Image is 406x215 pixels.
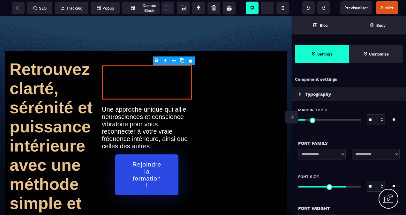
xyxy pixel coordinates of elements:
strong: Settings [317,52,333,56]
span: Open Style Manager [349,45,403,63]
div: Component settings [292,73,406,86]
span: Previsualiser [344,5,368,10]
img: loading [299,92,301,96]
span: Settings [295,45,349,63]
text: Une approche unique qui allie neurosciences et conscience vibratoire pour vous reconnecter à votr... [102,88,192,136]
span: SEO [33,6,47,11]
span: Open Layer Manager [349,16,406,34]
div: Font Family [298,139,400,147]
span: Preview [340,1,372,14]
span: Margin Top [298,108,323,113]
strong: Bloc [320,23,328,28]
button: Rejoindre la formation ! [115,138,178,179]
span: Open Blocks [292,16,349,34]
span: Publier [381,5,394,10]
span: Tracking [61,6,82,11]
span: Screenshot [177,2,190,14]
div: Font Weight [298,204,400,212]
strong: Customize [369,52,389,56]
span: Custom Block [125,3,156,13]
span: Font Size [298,174,319,179]
p: Typography [305,90,331,98]
strong: Body [376,23,386,28]
span: Popup [97,6,114,11]
span: View components [162,2,174,14]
